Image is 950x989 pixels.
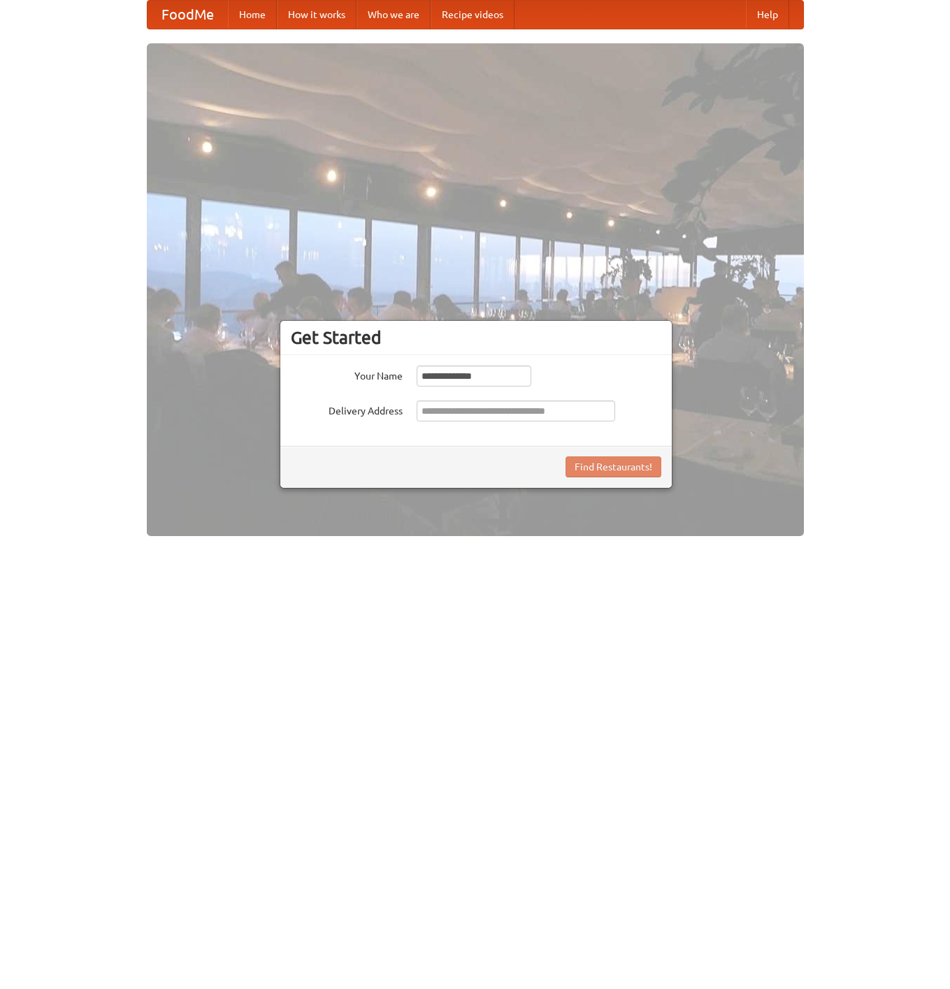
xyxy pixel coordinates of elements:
[746,1,789,29] a: Help
[291,400,403,418] label: Delivery Address
[147,1,228,29] a: FoodMe
[566,456,661,477] button: Find Restaurants!
[291,327,661,348] h3: Get Started
[291,366,403,383] label: Your Name
[228,1,277,29] a: Home
[357,1,431,29] a: Who we are
[431,1,514,29] a: Recipe videos
[277,1,357,29] a: How it works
